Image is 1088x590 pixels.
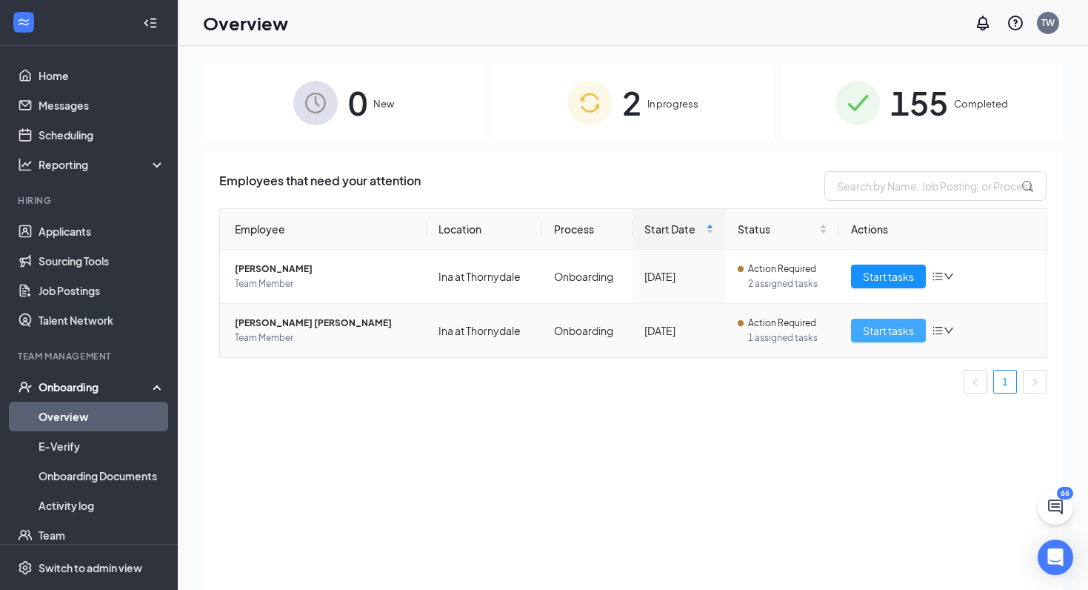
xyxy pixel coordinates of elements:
button: left [964,370,987,394]
span: Action Required [748,262,816,276]
th: Status [726,209,839,250]
svg: Notifications [974,14,992,32]
a: Activity log [39,491,165,520]
span: In progress [647,96,698,111]
span: 1 assigned tasks [748,331,827,345]
span: [PERSON_NAME] [PERSON_NAME] [235,316,415,331]
div: Switch to admin view [39,560,142,575]
span: Team Member [235,331,415,345]
span: down [944,325,954,336]
div: Team Management [18,350,162,362]
li: 1 [993,370,1017,394]
div: Onboarding [39,379,153,394]
a: Applicants [39,216,165,246]
div: Reporting [39,157,166,172]
span: New [373,96,394,111]
div: [DATE] [644,268,715,285]
button: Start tasks [851,265,926,288]
svg: Collapse [143,16,158,30]
h1: Overview [203,10,288,36]
a: Job Postings [39,276,165,305]
span: Status [738,221,816,237]
a: Messages [39,90,165,120]
span: down [944,271,954,282]
th: Actions [839,209,1046,250]
svg: Settings [18,560,33,575]
li: Previous Page [964,370,987,394]
svg: UserCheck [18,379,33,394]
a: Onboarding Documents [39,461,165,491]
span: Team Member [235,276,415,291]
span: 155 [890,77,948,128]
td: Ina at Thornydale [427,304,542,357]
div: Hiring [18,194,162,207]
a: Home [39,61,165,90]
a: Sourcing Tools [39,246,165,276]
span: Start tasks [863,268,914,285]
span: bars [932,271,944,282]
span: 0 [348,77,367,128]
div: [DATE] [644,322,715,339]
span: 2 [622,77,641,128]
span: [PERSON_NAME] [235,262,415,276]
a: Scheduling [39,120,165,150]
td: Ina at Thornydale [427,250,542,304]
span: left [971,378,980,387]
span: Completed [954,96,1008,111]
a: 1 [994,371,1016,393]
td: Onboarding [542,250,633,304]
svg: WorkstreamLogo [16,15,31,30]
th: Employee [220,209,427,250]
button: right [1023,370,1047,394]
li: Next Page [1023,370,1047,394]
div: 66 [1057,487,1073,500]
span: Start Date [644,221,704,237]
span: bars [932,325,944,337]
a: Team [39,520,165,550]
input: Search by Name, Job Posting, or Process [824,171,1047,201]
a: Overview [39,402,165,431]
span: Action Required [748,316,816,331]
a: E-Verify [39,431,165,461]
span: Employees that need your attention [219,171,421,201]
a: Talent Network [39,305,165,335]
div: Open Intercom Messenger [1038,540,1073,575]
th: Location [427,209,542,250]
button: Start tasks [851,319,926,342]
div: TW [1041,16,1055,29]
td: Onboarding [542,304,633,357]
span: right [1030,378,1039,387]
th: Process [542,209,633,250]
span: 2 assigned tasks [748,276,827,291]
svg: ChatActive [1047,498,1064,516]
span: Start tasks [863,322,914,339]
svg: Analysis [18,157,33,172]
svg: QuestionInfo [1007,14,1024,32]
button: ChatActive [1038,489,1073,525]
